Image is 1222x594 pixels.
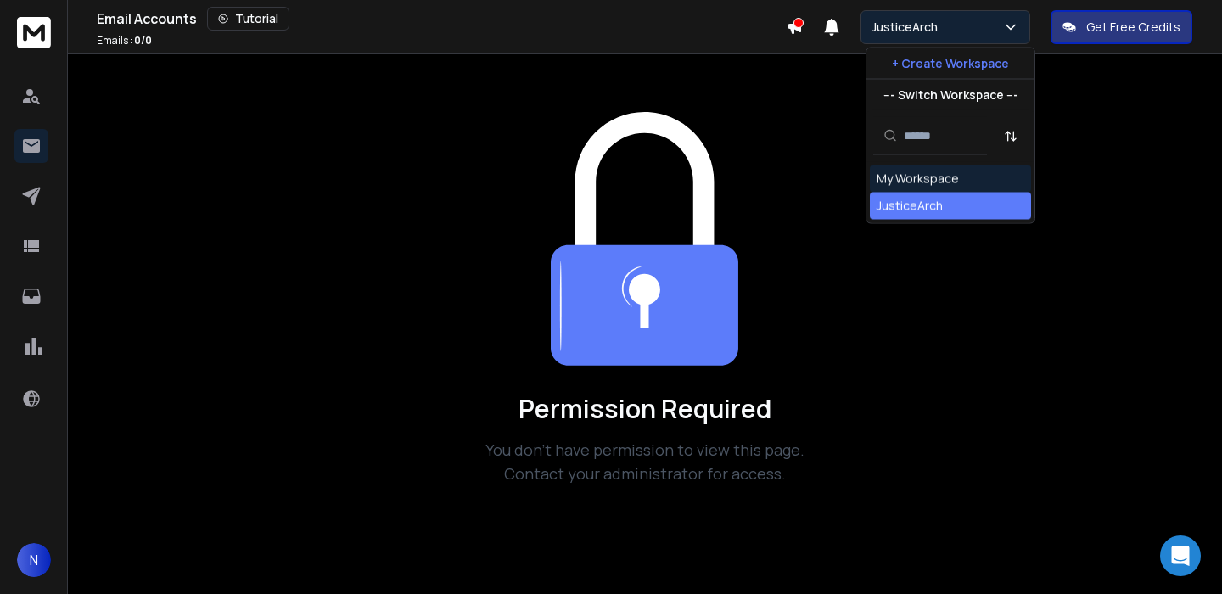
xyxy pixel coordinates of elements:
div: JusticeArch [877,198,943,215]
p: You don't have permission to view this page. Contact your administrator for access. [455,438,835,485]
button: + Create Workspace [866,48,1034,79]
img: Team collaboration [551,112,739,367]
button: N [17,543,51,577]
button: Sort by Sort A-Z [994,119,1028,153]
div: My Workspace [877,171,959,188]
span: 0 / 0 [134,33,152,48]
div: Email Accounts [97,7,786,31]
p: --- Switch Workspace --- [883,87,1018,104]
p: Get Free Credits [1086,19,1180,36]
p: JusticeArch [872,19,945,36]
button: Tutorial [207,7,289,31]
button: Get Free Credits [1051,10,1192,44]
p: Emails : [97,34,152,48]
div: Open Intercom Messenger [1160,535,1201,576]
h1: Permission Required [455,394,835,424]
p: + Create Workspace [892,55,1009,72]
